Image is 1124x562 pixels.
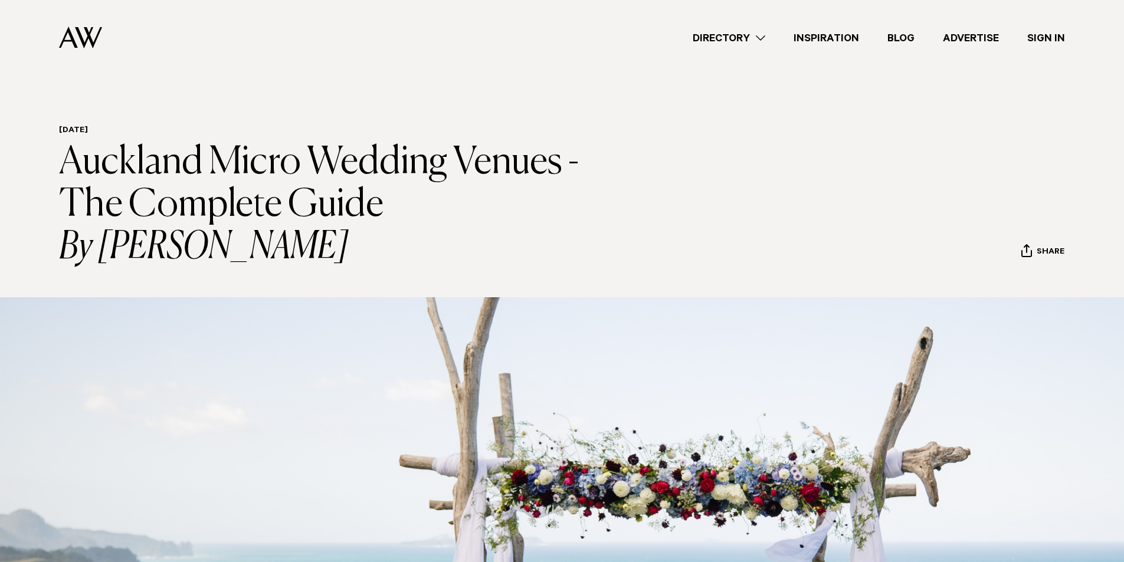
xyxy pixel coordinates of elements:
[929,30,1013,46] a: Advertise
[679,30,779,46] a: Directory
[1013,30,1079,46] a: Sign In
[1037,247,1064,258] span: Share
[59,142,605,269] h1: Auckland Micro Wedding Venues - The Complete Guide
[1021,244,1065,261] button: Share
[59,126,605,137] h6: [DATE]
[59,27,102,48] img: Auckland Weddings Logo
[873,30,929,46] a: Blog
[59,226,605,269] i: By [PERSON_NAME]
[779,30,873,46] a: Inspiration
